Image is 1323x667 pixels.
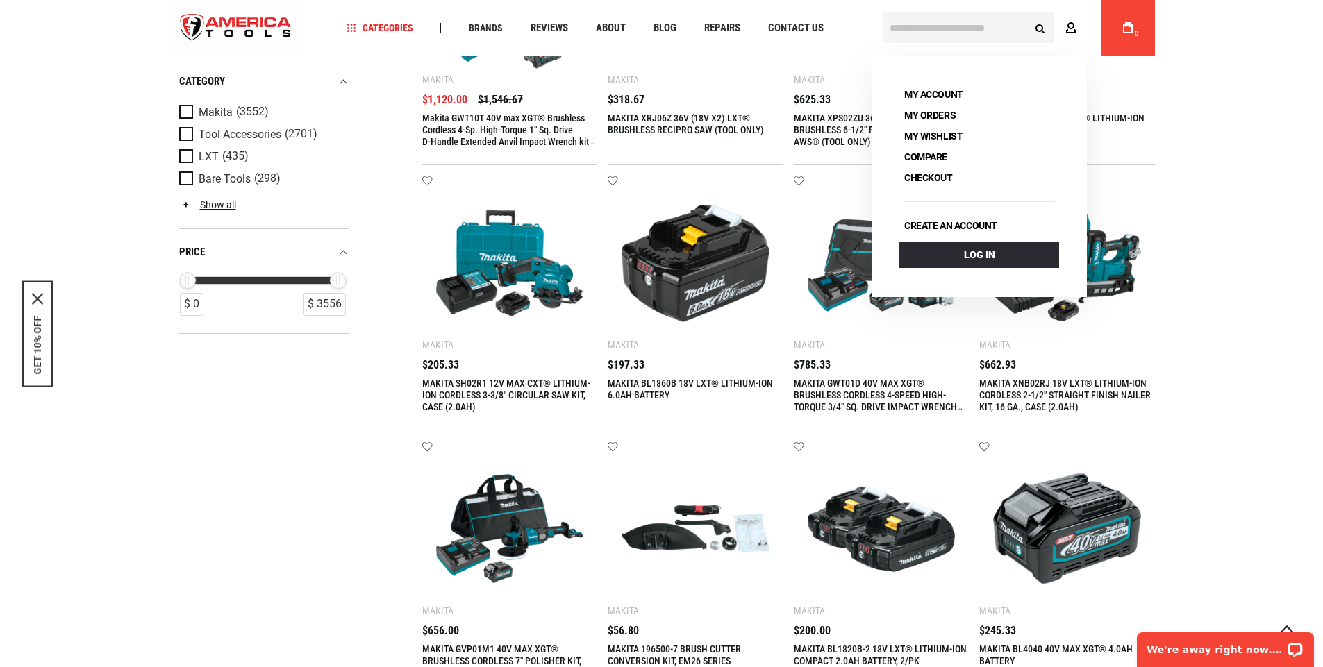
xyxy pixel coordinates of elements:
[32,293,43,304] button: Close
[794,360,831,371] span: $785.33
[347,23,413,33] span: Categories
[340,19,419,37] a: Categories
[979,360,1016,371] span: $662.93
[762,19,830,37] a: Contact Us
[285,129,317,141] span: (2701)
[422,74,454,85] div: Makita
[794,74,825,85] div: Makita
[478,94,523,105] span: $1,546.67
[794,378,963,436] a: MAKITA GWT01D 40V MAX XGT® BRUSHLESS CORDLESS 4-SPEED HIGH-TORQUE 3/4" SQ. DRIVE IMPACT WRENCH KI...
[1027,15,1054,41] button: Search
[794,643,967,666] a: MAKITA BL1820B-2 18V LXT® LITHIUM-ION COMPACT 2.0AH BATTERY, 2/PK
[794,625,831,636] span: $200.00
[179,127,346,142] a: Tool Accessories (2701)
[608,378,773,400] a: MAKITA BL1860B 18V LXT® LITHIUM-ION 6.0AH BATTERY
[179,199,236,210] a: Show all
[199,106,233,119] span: Makita
[608,74,639,85] div: Makita
[199,173,251,185] span: Bare Tools
[169,2,303,54] a: store logo
[199,151,219,163] span: LXT
[698,19,747,37] a: Repairs
[179,72,349,91] div: category
[904,130,963,142] span: My Wishlist
[808,455,956,602] img: MAKITA BL1820B-2 18V LXT® LITHIUM-ION COMPACT 2.0AH BATTERY, 2/PK
[422,378,590,412] a: MAKITA SH02R1 12V MAX CXT® LITHIUM-ION CORDLESS 3-3/8" CIRCULAR SAW KIT, CASE (2.0AH)
[979,605,1010,616] div: Makita
[469,23,503,33] span: Brands
[608,360,644,371] span: $197.33
[654,23,676,33] span: Blog
[180,293,203,316] div: $ 0
[422,605,454,616] div: Makita
[1128,623,1323,667] iframe: LiveChat chat widget
[979,378,1151,412] a: MAKITA XNB02RJ 18V LXT® LITHIUM-ION CORDLESS 2-1/2" STRAIGHT FINISH NAILER KIT, 16 GA., CASE (2.0AH)
[254,174,281,185] span: (298)
[463,19,509,37] a: Brands
[704,23,740,33] span: Repairs
[808,189,956,337] img: MAKITA GWT01D 40V MAX XGT® BRUSHLESS CORDLESS 4-SPEED HIGH-TORQUE 3/4
[899,147,952,167] a: Compare
[531,23,568,33] span: Reviews
[608,643,741,666] a: MAKITA 196500-7 BRUSH CUTTER CONVERSION KIT, EM26 SERIES
[899,126,967,146] a: My Wishlist
[32,293,43,304] svg: close icon
[608,339,639,351] div: Makita
[899,105,960,125] a: My Orders
[222,151,249,163] span: (435)
[179,105,346,120] a: Makita (3552)
[422,360,459,371] span: $205.33
[794,112,966,147] a: MAKITA XPS02ZU 36V (18V X2) LXT® BRUSHLESS 6-1/2" PLUNGE CIRCULAR SAW, AWS® (TOOL ONLY)
[979,643,1133,666] a: MAKITA BL4040 40V MAX XGT® 4.0AH BATTERY
[236,107,269,119] span: (3552)
[979,339,1010,351] div: Makita
[647,19,683,37] a: Blog
[436,189,584,337] img: MAKITA SH02R1 12V MAX CXT® LITHIUM-ION CORDLESS 3-3/8
[904,151,947,162] span: Compare
[622,455,769,602] img: MAKITA 196500-7 BRUSH CUTTER CONVERSION KIT, EM26 SERIES
[993,455,1141,602] img: MAKITA BL4040 40V MAX XGT® 4.0AH BATTERY
[794,94,831,105] span: $625.33
[179,149,346,164] a: LXT (435)
[899,242,1059,268] a: Log In
[608,112,764,135] a: MAKITA XRJ06Z 36V (18V X2) LXT® BRUSHLESS RECIPRO SAW (TOOL ONLY)
[179,58,349,334] div: Product Filters
[1135,30,1139,37] span: 0
[608,94,644,105] span: $318.67
[422,339,454,351] div: Makita
[899,216,1002,235] a: Create an account
[436,455,584,602] img: MAKITA GVP01M1 40V MAX XGT® BRUSHLESS CORDLESS 7
[794,605,825,616] div: Makita
[179,243,349,262] div: price
[422,94,467,105] span: $1,120.00
[422,625,459,636] span: $656.00
[590,19,632,37] a: About
[199,128,281,141] span: Tool Accessories
[422,112,594,159] a: Makita GWT10T 40V max XGT® Brushless Cordless 4‑Sp. High‑Torque 1" Sq. Drive D‑Handle Extended An...
[622,189,769,337] img: MAKITA BL1860B 18V LXT® LITHIUM-ION 6.0AH BATTERY
[596,23,626,33] span: About
[608,605,639,616] div: Makita
[899,85,968,104] a: My Account
[979,625,1016,636] span: $245.33
[768,23,824,33] span: Contact Us
[524,19,574,37] a: Reviews
[32,315,43,374] button: GET 10% OFF
[608,625,639,636] span: $56.80
[179,171,346,187] a: Bare Tools (298)
[169,2,303,54] img: America Tools
[303,293,346,316] div: $ 3556
[899,168,958,187] a: Checkout
[794,339,825,351] div: Makita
